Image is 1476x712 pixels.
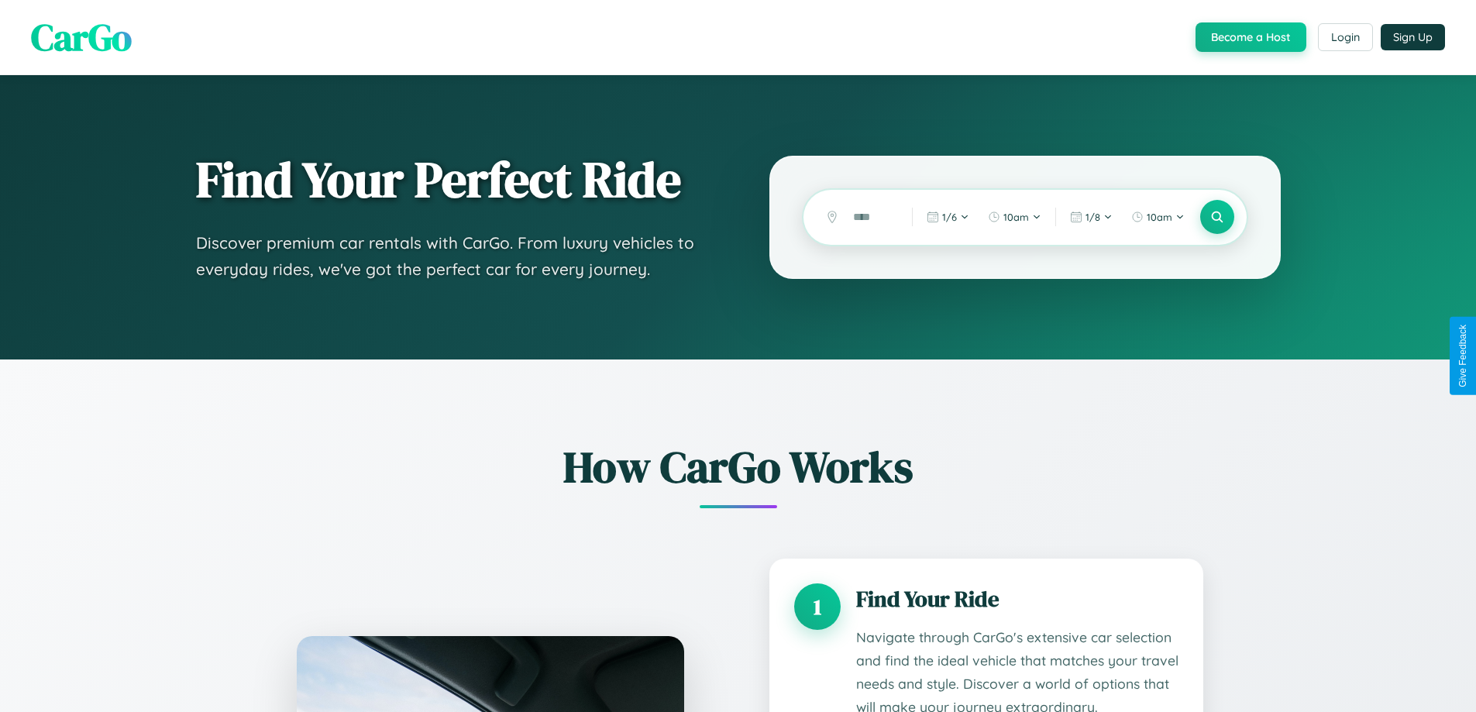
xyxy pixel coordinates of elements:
h3: Find Your Ride [856,583,1178,614]
button: Sign Up [1381,24,1445,50]
p: Discover premium car rentals with CarGo. From luxury vehicles to everyday rides, we've got the pe... [196,230,707,282]
button: Become a Host [1196,22,1306,52]
h1: Find Your Perfect Ride [196,153,707,207]
button: 1/8 [1062,205,1120,229]
div: Give Feedback [1457,325,1468,387]
span: 1 / 8 [1085,211,1100,223]
h2: How CarGo Works [274,437,1203,497]
span: CarGo [31,12,132,63]
span: 10am [1147,211,1172,223]
button: 1/6 [919,205,977,229]
button: 10am [1123,205,1192,229]
button: Login [1318,23,1373,51]
button: 10am [980,205,1049,229]
span: 10am [1003,211,1029,223]
div: 1 [794,583,841,630]
span: 1 / 6 [942,211,957,223]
